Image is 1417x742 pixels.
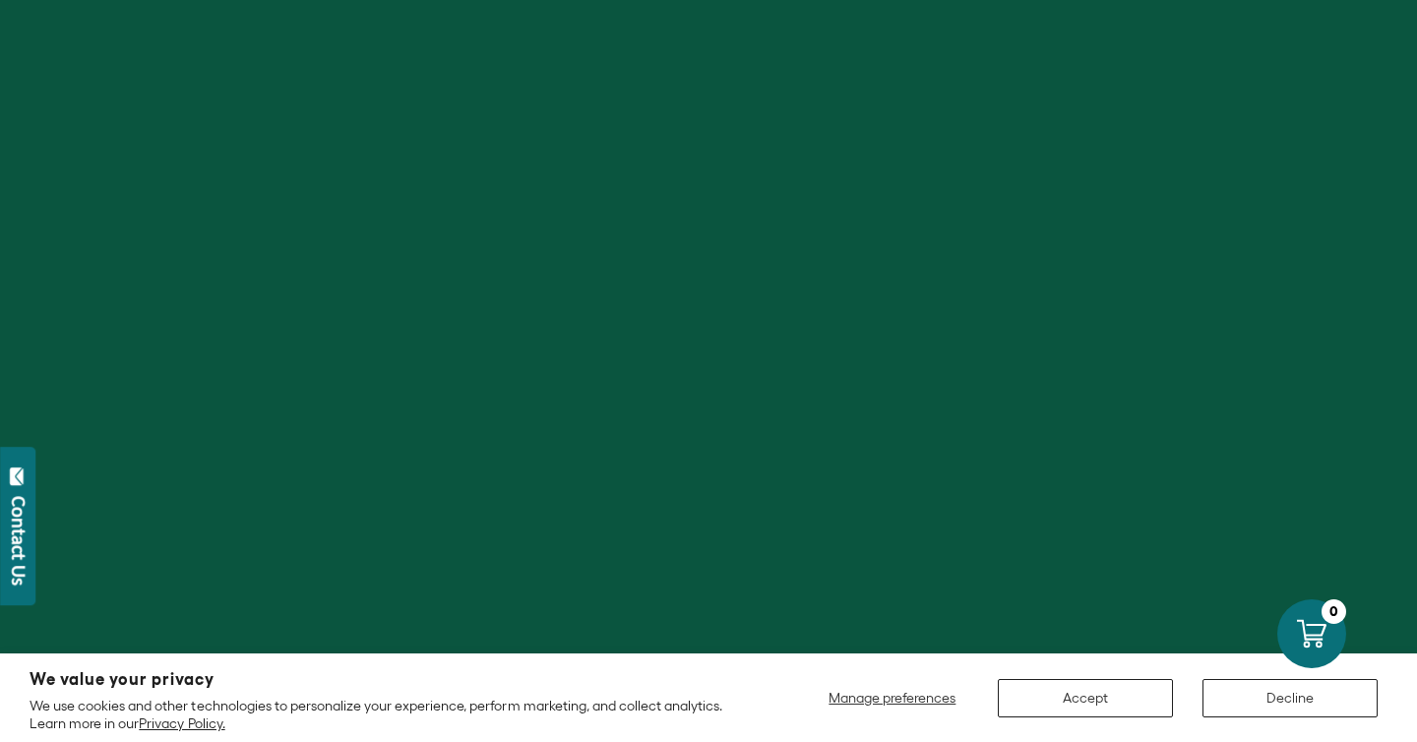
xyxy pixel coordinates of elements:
button: Manage preferences [817,679,968,717]
p: We use cookies and other technologies to personalize your experience, perform marketing, and coll... [30,697,749,732]
h2: We value your privacy [30,671,749,688]
button: Decline [1202,679,1378,717]
div: 0 [1322,599,1346,624]
button: Accept [998,679,1173,717]
a: Privacy Policy. [139,715,224,731]
span: Manage preferences [829,690,955,706]
div: Contact Us [9,496,29,586]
